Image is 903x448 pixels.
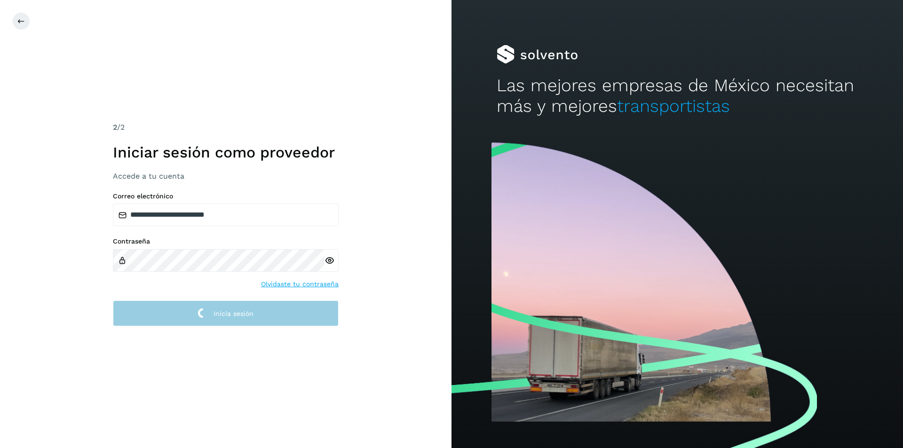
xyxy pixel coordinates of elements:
h3: Accede a tu cuenta [113,172,339,181]
span: Inicia sesión [214,310,253,317]
label: Contraseña [113,237,339,245]
h1: Iniciar sesión como proveedor [113,143,339,161]
h2: Las mejores empresas de México necesitan más y mejores [497,75,858,117]
div: /2 [113,122,339,133]
span: 2 [113,123,117,132]
label: Correo electrónico [113,192,339,200]
span: transportistas [617,96,730,116]
button: Inicia sesión [113,300,339,326]
a: Olvidaste tu contraseña [261,279,339,289]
